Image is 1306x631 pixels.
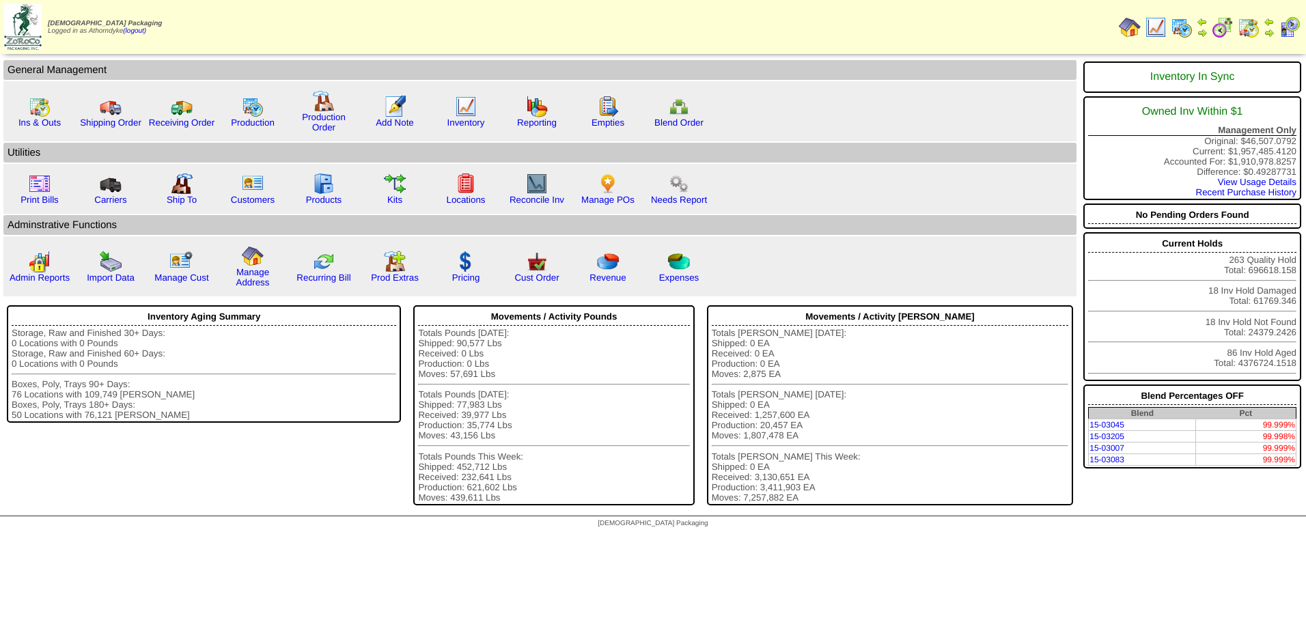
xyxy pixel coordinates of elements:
[12,328,396,420] div: Storage, Raw and Finished 30+ Days: 0 Locations with 0 Pounds Storage, Raw and Finished 60+ Days:...
[597,96,619,117] img: workorder.gif
[668,96,690,117] img: network.png
[1196,187,1296,197] a: Recent Purchase History
[712,308,1069,326] div: Movements / Activity [PERSON_NAME]
[1089,455,1124,464] a: 15-03083
[384,251,406,272] img: prodextras.gif
[313,90,335,112] img: factory.gif
[514,272,559,283] a: Cust Order
[29,96,51,117] img: calendarinout.gif
[1145,16,1167,38] img: line_graph.gif
[1083,96,1301,200] div: Original: $46,507.0792 Current: $1,957,485.4120 Accounted For: $1,910,978.8257 Difference: $0.492...
[1083,232,1301,381] div: 263 Quality Hold Total: 696618.158 18 Inv Hold Damaged Total: 61769.346 18 Inv Hold Not Found Tot...
[154,272,208,283] a: Manage Cust
[452,272,480,283] a: Pricing
[94,195,126,205] a: Carriers
[18,117,61,128] a: Ins & Outs
[526,173,548,195] img: line_graph2.gif
[712,328,1069,503] div: Totals [PERSON_NAME] [DATE]: Shipped: 0 EA Received: 0 EA Production: 0 EA Moves: 2,875 EA Totals...
[3,143,1076,163] td: Utilities
[48,20,162,27] span: [DEMOGRAPHIC_DATA] Packaging
[1088,235,1296,253] div: Current Holds
[1212,16,1234,38] img: calendarblend.gif
[1088,206,1296,224] div: No Pending Orders Found
[1089,432,1124,441] a: 15-03205
[651,195,707,205] a: Needs Report
[171,173,193,195] img: factory2.gif
[668,251,690,272] img: pie_chart2.png
[306,195,342,205] a: Products
[171,96,193,117] img: truck2.gif
[236,267,270,288] a: Manage Address
[1195,408,1296,419] th: Pct
[659,272,699,283] a: Expenses
[1238,16,1260,38] img: calendarinout.gif
[517,117,557,128] a: Reporting
[1088,99,1296,125] div: Owned Inv Within $1
[123,27,146,35] a: (logout)
[1088,125,1296,136] div: Management Only
[597,173,619,195] img: po.png
[384,96,406,117] img: orders.gif
[1089,420,1124,430] a: 15-03045
[1197,27,1208,38] img: arrowright.gif
[231,195,275,205] a: Customers
[100,251,122,272] img: import.gif
[4,4,42,50] img: zoroco-logo-small.webp
[3,215,1076,235] td: Adminstrative Functions
[29,251,51,272] img: graph2.png
[510,195,564,205] a: Reconcile Inv
[447,117,485,128] a: Inventory
[149,117,214,128] a: Receiving Order
[598,520,708,527] span: [DEMOGRAPHIC_DATA] Packaging
[589,272,626,283] a: Revenue
[384,173,406,195] img: workflow.gif
[597,251,619,272] img: pie_chart.png
[313,173,335,195] img: cabinet.gif
[446,195,485,205] a: Locations
[169,251,195,272] img: managecust.png
[1195,443,1296,454] td: 99.999%
[1171,16,1193,38] img: calendarprod.gif
[231,117,275,128] a: Production
[1195,454,1296,466] td: 99.999%
[87,272,135,283] a: Import Data
[387,195,402,205] a: Kits
[242,245,264,267] img: home.gif
[1279,16,1301,38] img: calendarcustomer.gif
[242,173,264,195] img: customers.gif
[100,173,122,195] img: truck3.gif
[167,195,197,205] a: Ship To
[1088,64,1296,90] div: Inventory In Sync
[20,195,59,205] a: Print Bills
[10,272,70,283] a: Admin Reports
[1089,408,1196,419] th: Blend
[455,173,477,195] img: locations.gif
[376,117,414,128] a: Add Note
[313,251,335,272] img: reconcile.gif
[526,96,548,117] img: graph.gif
[242,96,264,117] img: calendarprod.gif
[1119,16,1141,38] img: home.gif
[12,308,396,326] div: Inventory Aging Summary
[302,112,346,132] a: Production Order
[1088,387,1296,405] div: Blend Percentages OFF
[668,173,690,195] img: workflow.png
[455,251,477,272] img: dollar.gif
[100,96,122,117] img: truck.gif
[654,117,704,128] a: Blend Order
[418,328,689,503] div: Totals Pounds [DATE]: Shipped: 90,577 Lbs Received: 0 Lbs Production: 0 Lbs Moves: 57,691 Lbs Tot...
[592,117,624,128] a: Empties
[418,308,689,326] div: Movements / Activity Pounds
[1218,177,1296,187] a: View Usage Details
[296,272,350,283] a: Recurring Bill
[1195,419,1296,431] td: 99.999%
[371,272,419,283] a: Prod Extras
[3,60,1076,80] td: General Management
[526,251,548,272] img: cust_order.png
[80,117,141,128] a: Shipping Order
[1197,16,1208,27] img: arrowleft.gif
[1089,443,1124,453] a: 15-03007
[1264,27,1275,38] img: arrowright.gif
[29,173,51,195] img: invoice2.gif
[1264,16,1275,27] img: arrowleft.gif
